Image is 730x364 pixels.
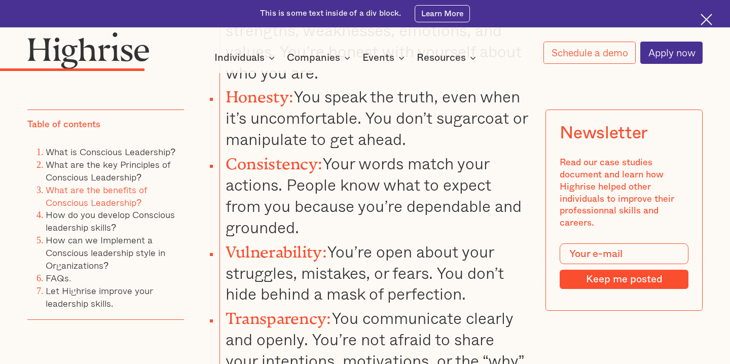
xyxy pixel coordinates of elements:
[226,243,327,253] strong: Vulnerability:
[260,8,401,19] div: This is some text inside of a div block.
[417,52,466,64] div: Resources
[220,83,529,150] li: You speak the truth, even when it’s uncomfortable. You don’t sugarcoat or manipulate to get ahead.
[226,309,332,319] strong: Transparency:
[46,233,165,273] a: How can we Implement a Conscious leadership style in Organizations?
[226,155,323,165] strong: Consistency:
[46,284,153,311] a: Let Highrise improve your leadership skills.
[220,238,529,305] li: You’re open about your struggles, mistakes, or fears. You don’t hide behind a mask of perfection.
[417,52,479,64] div: Resources
[46,208,175,235] a: How do you develop Conscious leadership skills?
[543,42,635,64] a: Schedule a demo
[46,273,184,285] li: .
[560,124,648,143] div: Newsletter
[287,52,340,64] div: Companies
[46,271,69,285] a: FAQs
[226,88,294,98] strong: Honesty:
[214,52,265,64] div: Individuals
[560,244,688,289] form: Modal Form
[701,14,712,25] img: Cross icon
[560,270,688,289] input: Keep me posted
[46,157,170,184] a: What are the key Principles of Conscious Leadership?
[46,144,175,159] a: What is Conscious Leadership?
[214,52,278,64] div: Individuals
[560,244,688,265] input: Your e-mail
[560,157,688,230] div: Read our case studies document and learn how Highrise helped other individuals to improve their p...
[362,52,408,64] div: Events
[287,52,353,64] div: Companies
[362,52,394,64] div: Events
[220,150,529,238] li: Your words match your actions. People know what to expect from you because you’re dependable and ...
[415,5,469,23] a: Learn More
[640,42,703,64] a: Apply now
[27,119,100,131] div: Table of contents
[27,32,150,69] img: Highrise logo
[46,183,147,209] a: What are the benefits of Conscious Leadership?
